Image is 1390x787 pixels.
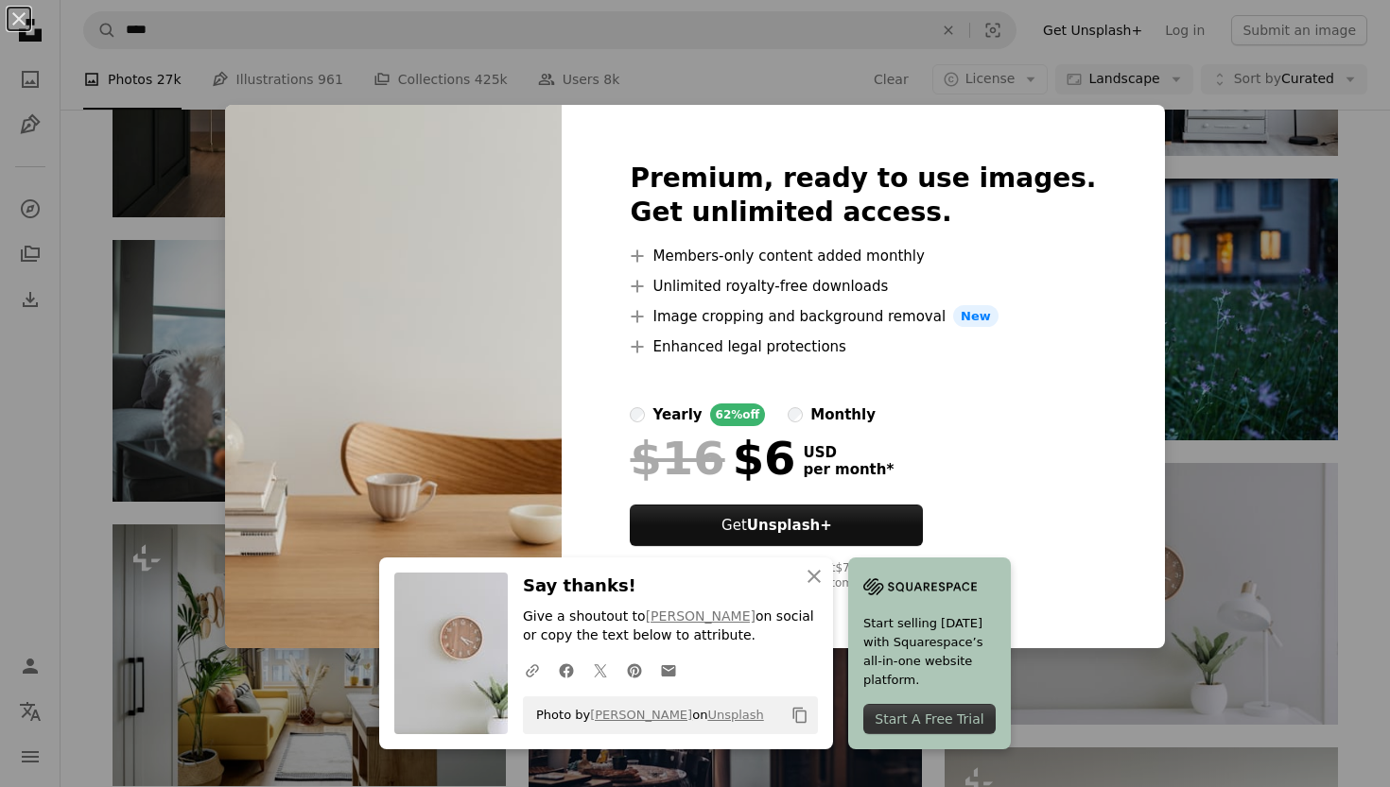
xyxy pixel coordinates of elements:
[803,461,894,478] span: per month *
[863,573,977,601] img: file-1705255347840-230a6ab5bca9image
[710,403,766,426] div: 62% off
[788,407,803,422] input: monthly
[523,607,818,645] p: Give a shoutout to on social or copy the text below to attribute.
[652,651,686,689] a: Share over email
[630,162,1096,230] h2: Premium, ready to use images. Get unlimited access.
[863,704,996,734] div: Start A Free Trial
[707,708,763,722] a: Unsplash
[630,407,645,422] input: yearly62%off
[652,403,702,426] div: yearly
[630,434,795,483] div: $6
[953,305,999,328] span: New
[646,608,756,624] a: [PERSON_NAME]
[784,699,816,731] button: Copy to clipboard
[523,573,818,600] h3: Say thanks!
[630,245,1096,267] li: Members-only content added monthly
[583,651,617,689] a: Share on Twitter
[863,614,996,690] span: Start selling [DATE] with Squarespace’s all-in-one website platform.
[527,700,764,730] span: Photo by on
[747,517,832,534] strong: Unsplash+
[810,403,876,426] div: monthly
[590,708,692,722] a: [PERSON_NAME]
[630,505,923,546] button: GetUnsplash+
[848,557,1011,749] a: Start selling [DATE] with Squarespace’s all-in-one website platform.Start A Free Trial
[225,105,562,649] img: premium_photo-1681412205470-77848a519359
[617,651,652,689] a: Share on Pinterest
[630,434,724,483] span: $16
[803,444,894,461] span: USD
[549,651,583,689] a: Share on Facebook
[630,335,1096,358] li: Enhanced legal protections
[630,305,1096,328] li: Image cropping and background removal
[630,275,1096,298] li: Unlimited royalty-free downloads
